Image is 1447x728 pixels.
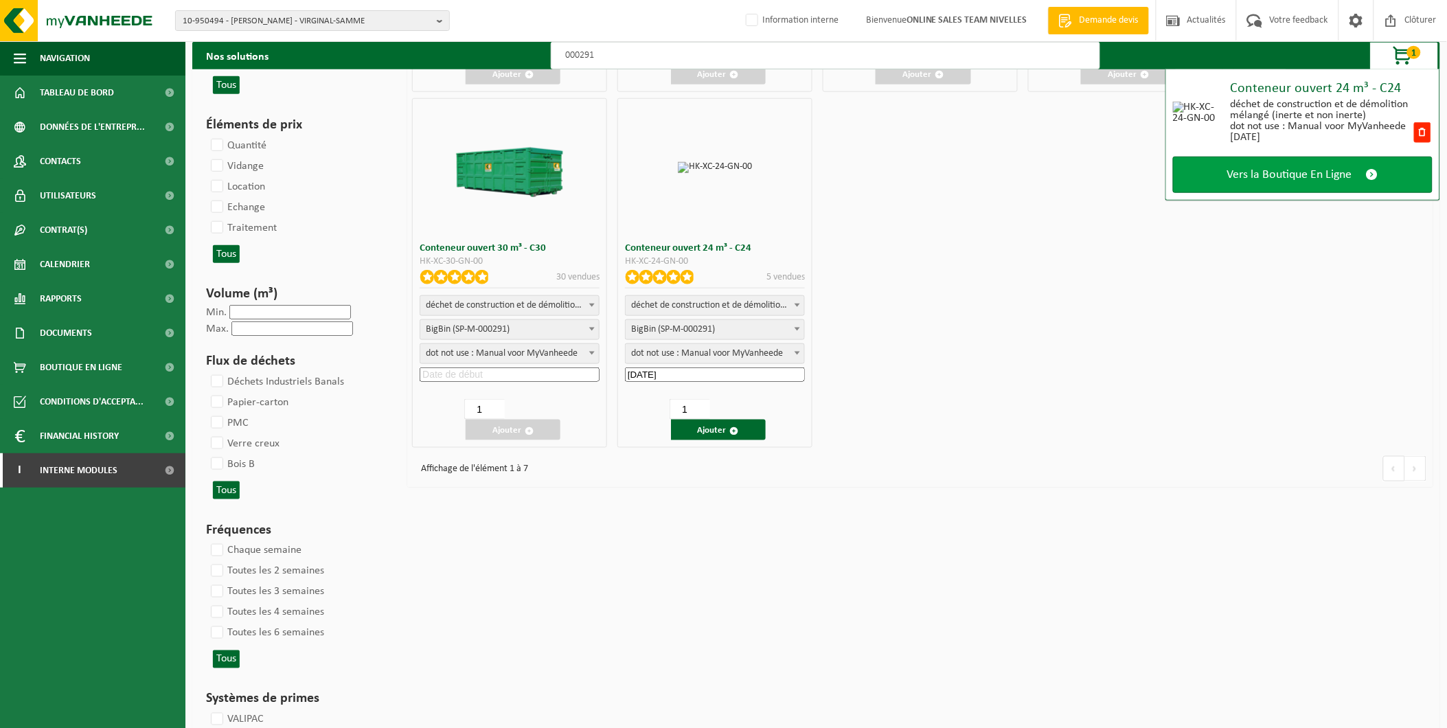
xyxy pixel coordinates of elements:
[14,453,26,488] span: I
[206,689,387,709] h3: Systèmes de primes
[208,372,344,392] label: Déchets Industriels Banals
[206,115,387,135] h3: Éléments de prix
[213,76,240,94] button: Tous
[420,367,600,382] input: Date de début
[40,144,81,179] span: Contacts
[420,243,600,253] h3: Conteneur ouvert 30 m³ - C30
[420,320,599,339] span: BigBin (SP-M-000291)
[208,218,277,238] label: Traitement
[213,245,240,263] button: Tous
[208,156,264,177] label: Vidange
[414,457,528,481] div: Affichage de l'élément 1 à 7
[40,213,87,247] span: Contrat(s)
[175,10,450,31] button: 10-950494 - [PERSON_NAME] - VIRGINAL-SAMME
[40,282,82,316] span: Rapports
[208,433,280,454] label: Verre creux
[208,454,255,475] label: Bois B
[625,343,805,364] span: dot not use : Manual voor MyVanheede
[1048,7,1149,34] a: Demande devis
[766,270,805,284] p: 5 vendues
[551,42,1100,69] input: Chercher
[208,197,265,218] label: Echange
[208,541,301,561] label: Chaque semaine
[671,420,766,440] button: Ajouter
[40,419,119,453] span: Financial History
[213,650,240,668] button: Tous
[40,41,90,76] span: Navigation
[208,561,324,582] label: Toutes les 2 semaines
[451,139,568,197] img: HK-XC-30-GN-00
[466,420,560,440] button: Ajouter
[1231,99,1413,121] div: déchet de construction et de démolition mélangé (inerte et non inerte)
[420,295,600,316] span: déchet de construction et de démolition mélangé (inerte et non inerte)
[206,307,227,318] label: Min.
[40,453,117,488] span: Interne modules
[40,385,144,419] span: Conditions d'accepta...
[466,64,560,84] button: Ajouter
[1231,132,1413,143] div: [DATE]
[625,319,805,340] span: BigBin (SP-M-000291)
[1370,42,1439,69] button: 1
[1173,102,1224,124] img: HK-XC-24-GN-00
[626,320,804,339] span: BigBin (SP-M-000291)
[464,399,505,420] input: 1
[208,177,265,197] label: Location
[743,10,839,31] label: Information interne
[678,162,752,173] img: HK-XC-24-GN-00
[420,343,600,364] span: dot not use : Manual voor MyVanheede
[420,319,600,340] span: BigBin (SP-M-000291)
[420,257,600,266] div: HK-XC-30-GN-00
[1076,14,1142,27] span: Demande devis
[625,367,805,382] input: Date de début
[876,64,970,84] button: Ajouter
[208,602,324,623] label: Toutes les 4 semaines
[40,247,90,282] span: Calendrier
[206,284,387,304] h3: Volume (m³)
[40,179,96,213] span: Utilisateurs
[206,520,387,541] h3: Fréquences
[1407,46,1421,59] span: 1
[671,64,766,84] button: Ajouter
[208,392,288,413] label: Papier-carton
[1173,157,1433,193] a: Vers la Boutique En Ligne
[1227,168,1352,182] span: Vers la Boutique En Ligne
[556,270,600,284] p: 30 vendues
[907,15,1027,25] strong: ONLINE SALES TEAM NIVELLES
[40,110,145,144] span: Données de l'entrepr...
[626,296,804,315] span: déchet de construction et de démolition mélangé (inerte et non inerte)
[208,623,324,644] label: Toutes les 6 semaines
[206,351,387,372] h3: Flux de déchets
[1081,64,1176,84] button: Ajouter
[625,243,805,253] h3: Conteneur ouvert 24 m³ - C24
[183,11,431,32] span: 10-950494 - [PERSON_NAME] - VIRGINAL-SAMME
[1231,121,1413,132] div: dot not use : Manual voor MyVanheede
[208,413,249,433] label: PMC
[625,295,805,316] span: déchet de construction et de démolition mélangé (inerte et non inerte)
[40,316,92,350] span: Documents
[625,257,805,266] div: HK-XC-24-GN-00
[208,135,266,156] label: Quantité
[670,399,710,420] input: 1
[420,344,599,363] span: dot not use : Manual voor MyVanheede
[40,76,114,110] span: Tableau de bord
[1231,82,1433,95] div: Conteneur ouvert 24 m³ - C24
[192,42,282,69] h2: Nos solutions
[213,481,240,499] button: Tous
[420,296,599,315] span: déchet de construction et de démolition mélangé (inerte et non inerte)
[626,344,804,363] span: dot not use : Manual voor MyVanheede
[40,350,122,385] span: Boutique en ligne
[206,323,229,334] label: Max.
[208,582,324,602] label: Toutes les 3 semaines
